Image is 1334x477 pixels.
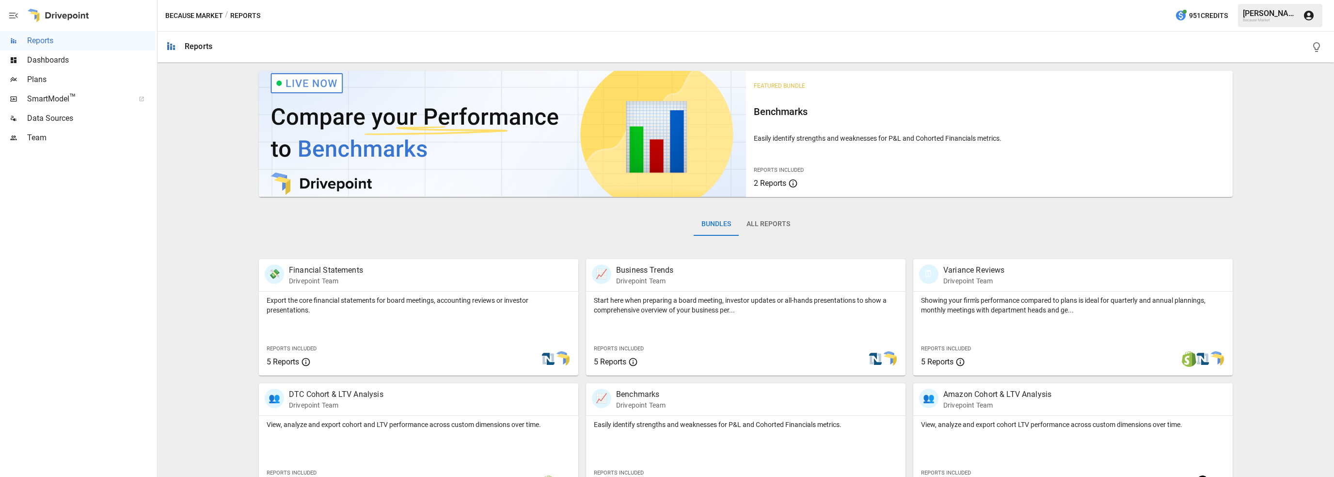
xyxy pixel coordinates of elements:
[1189,10,1228,22] span: 951 Credits
[27,54,155,66] span: Dashboards
[594,296,898,315] p: Start here when preparing a board meeting, investor updates or all-hands presentations to show a ...
[616,389,666,400] p: Benchmarks
[185,42,212,51] div: Reports
[289,264,363,276] p: Financial Statements
[265,389,284,408] div: 👥
[540,351,556,367] img: netsuite
[754,179,786,188] span: 2 Reports
[27,35,155,47] span: Reports
[289,276,363,286] p: Drivepoint Team
[616,276,673,286] p: Drivepoint Team
[943,276,1004,286] p: Drivepoint Team
[921,296,1225,315] p: Showing your firm's performance compared to plans is ideal for quarterly and annual plannings, mo...
[754,104,1225,119] h6: Benchmarks
[27,93,128,105] span: SmartModel
[943,264,1004,276] p: Variance Reviews
[754,167,804,173] span: Reports Included
[921,470,971,476] span: Reports Included
[943,389,1051,400] p: Amazon Cohort & LTV Analysis
[594,345,644,352] span: Reports Included
[592,389,611,408] div: 📈
[27,74,155,85] span: Plans
[921,357,953,366] span: 5 Reports
[943,400,1051,410] p: Drivepoint Team
[1195,351,1210,367] img: netsuite
[267,357,299,366] span: 5 Reports
[69,92,76,104] span: ™
[1243,9,1297,18] div: [PERSON_NAME]
[27,113,155,124] span: Data Sources
[919,264,938,284] div: 🗓
[921,420,1225,429] p: View, analyze and export cohort LTV performance across custom dimensions over time.
[868,351,883,367] img: netsuite
[289,400,383,410] p: Drivepoint Team
[289,389,383,400] p: DTC Cohort & LTV Analysis
[265,264,284,284] div: 💸
[921,345,971,352] span: Reports Included
[267,296,571,315] p: Export the core financial statements for board meetings, accounting reviews or investor presentat...
[267,420,571,429] p: View, analyze and export cohort and LTV performance across custom dimensions over time.
[739,213,798,236] button: All Reports
[267,345,317,352] span: Reports Included
[27,132,155,144] span: Team
[594,470,644,476] span: Reports Included
[754,82,805,89] span: Featured Bundle
[919,389,938,408] div: 👥
[1243,18,1297,22] div: Because Market
[592,264,611,284] div: 📈
[694,213,739,236] button: Bundles
[616,400,666,410] p: Drivepoint Team
[616,264,673,276] p: Business Trends
[1181,351,1197,367] img: shopify
[267,470,317,476] span: Reports Included
[225,10,228,22] div: /
[1171,7,1232,25] button: 951Credits
[594,420,898,429] p: Easily identify strengths and weaknesses for P&L and Cohorted Financials metrics.
[1208,351,1224,367] img: smart model
[165,10,223,22] button: Because Market
[554,351,570,367] img: smart model
[259,71,746,197] img: video thumbnail
[754,133,1225,143] p: Easily identify strengths and weaknesses for P&L and Cohorted Financials metrics.
[594,357,626,366] span: 5 Reports
[881,351,897,367] img: smart model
